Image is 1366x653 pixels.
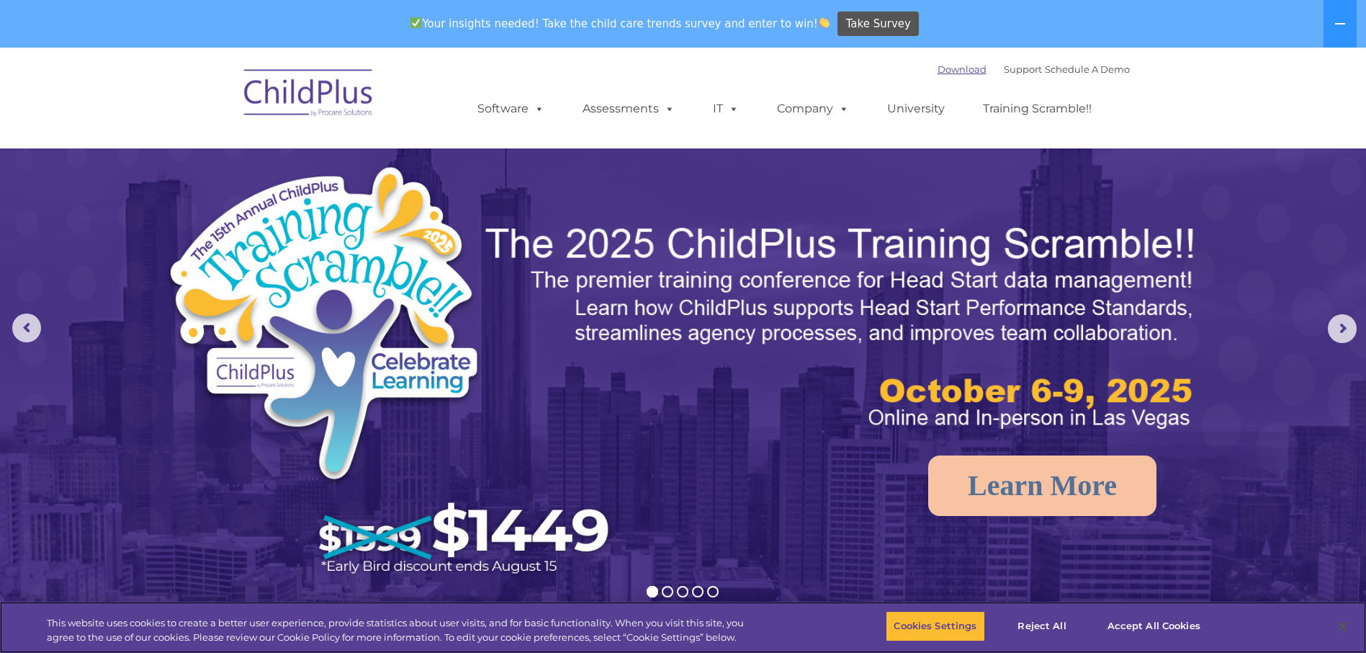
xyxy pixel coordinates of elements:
a: Support [1004,63,1042,75]
a: IT [698,94,753,123]
a: Schedule A Demo [1045,63,1130,75]
span: Take Survey [846,12,911,37]
button: Cookies Settings [886,611,984,641]
font: | [938,63,1130,75]
button: Close [1327,610,1359,642]
a: University [873,94,959,123]
a: Learn More [928,456,1156,516]
a: Assessments [568,94,689,123]
a: Software [463,94,559,123]
span: Last name [200,95,244,106]
a: Training Scramble!! [969,94,1106,123]
img: ChildPlus by Procare Solutions [237,59,381,131]
a: Download [938,63,987,75]
button: Accept All Cookies [1100,611,1208,641]
img: 👏 [819,17,830,28]
span: Phone number [200,154,261,165]
div: This website uses cookies to create a better user experience, provide statistics about user visit... [47,616,751,644]
span: Your insights needed! Take the child care trends survey and enter to win! [405,9,836,37]
img: ✅ [410,17,421,28]
button: Reject All [997,611,1087,641]
a: Company [763,94,863,123]
a: Take Survey [837,12,919,37]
